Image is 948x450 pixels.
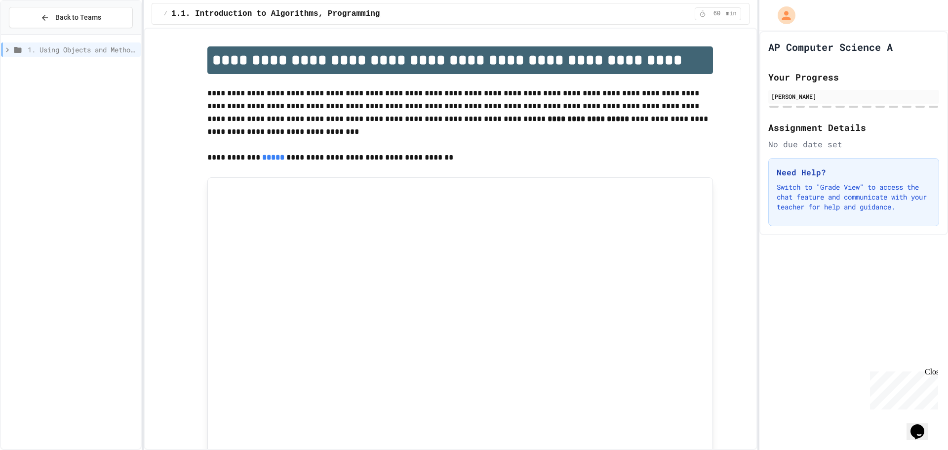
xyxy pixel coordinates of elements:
button: Back to Teams [9,7,133,28]
h1: AP Computer Science A [768,40,893,54]
span: min [726,10,737,18]
div: No due date set [768,138,939,150]
iframe: chat widget [907,410,938,440]
span: / [164,10,167,18]
span: Back to Teams [55,12,101,23]
iframe: chat widget [866,368,938,409]
div: Chat with us now!Close [4,4,68,63]
span: 1. Using Objects and Methods [28,44,137,55]
p: Switch to "Grade View" to access the chat feature and communicate with your teacher for help and ... [777,182,931,212]
span: 60 [709,10,725,18]
h2: Assignment Details [768,121,939,134]
h2: Your Progress [768,70,939,84]
div: My Account [767,4,798,27]
span: 1.1. Introduction to Algorithms, Programming, and Compilers [171,8,451,20]
h3: Need Help? [777,166,931,178]
div: [PERSON_NAME] [771,92,936,101]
